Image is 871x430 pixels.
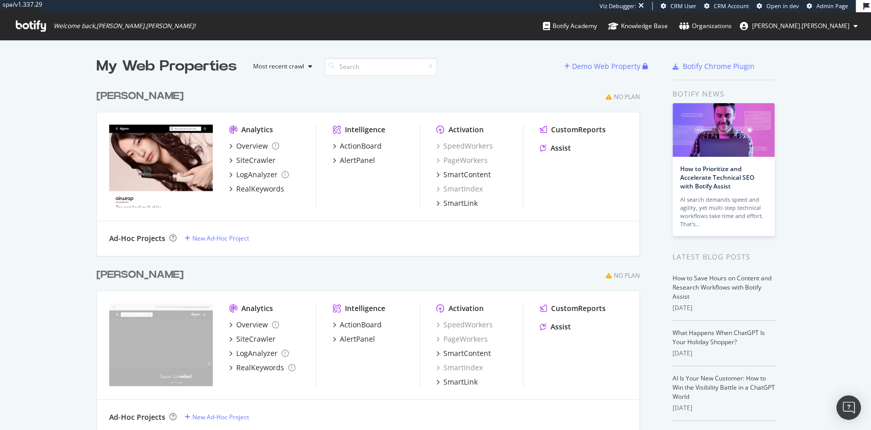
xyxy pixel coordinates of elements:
[543,21,597,31] div: Botify Academy
[551,125,606,135] div: CustomReports
[614,271,640,280] div: No Plan
[229,184,284,194] a: RealKeywords
[551,322,571,332] div: Assist
[443,348,491,359] div: SmartContent
[551,143,571,153] div: Assist
[229,320,279,330] a: Overview
[540,125,606,135] a: CustomReports
[333,155,375,165] a: AlertPanel
[236,141,268,151] div: Overview
[680,164,754,190] a: How to Prioritize and Accelerate Technical SEO with Botify Assist
[540,303,606,314] a: CustomReports
[673,88,775,100] div: Botify news
[192,234,249,243] div: New Ad-Hoc Project
[236,348,278,359] div: LogAnalyzer
[608,12,668,40] a: Knowledge Base
[673,403,775,413] div: [DATE]
[673,303,775,313] div: [DATE]
[333,141,382,151] a: ActionBoard
[96,89,184,104] div: [PERSON_NAME]
[340,141,382,151] div: ActionBoard
[679,12,732,40] a: Organizations
[229,348,289,359] a: LogAnalyzer
[443,170,491,180] div: SmartContent
[436,170,491,180] a: SmartContent
[600,2,636,10] div: Viz Debugger:
[443,198,478,208] div: SmartLink
[236,320,268,330] div: Overview
[752,21,850,30] span: julien.sardin
[96,268,184,282] div: [PERSON_NAME]
[109,303,213,386] img: Dyson.om
[236,334,276,344] div: SiteCrawler
[333,334,375,344] a: AlertPanel
[345,303,385,314] div: Intelligence
[236,170,278,180] div: LogAnalyzer
[109,412,165,422] div: Ad-Hoc Projects
[253,63,304,69] div: Most recent crawl
[661,2,696,10] a: CRM User
[572,61,640,71] div: Demo Web Property
[673,328,765,346] a: What Happens When ChatGPT Is Your Holiday Shopper?
[436,320,493,330] a: SpeedWorkers
[436,363,483,373] div: SmartIndex
[436,348,491,359] a: SmartContent
[245,58,316,75] button: Most recent crawl
[564,58,642,75] button: Demo Web Property
[673,61,755,71] a: Botify Chrome Plugin
[229,141,279,151] a: Overview
[704,2,749,10] a: CRM Account
[673,103,775,157] img: How to Prioritize and Accelerate Technical SEO with Botify Assist
[732,18,866,34] button: [PERSON_NAME].[PERSON_NAME]
[340,334,375,344] div: AlertPanel
[680,196,767,228] div: AI search demands speed and agility, yet multi-step technical workflows take time and effort. Tha...
[340,320,382,330] div: ActionBoard
[551,303,606,314] div: CustomReports
[449,125,484,135] div: Activation
[540,322,571,332] a: Assist
[185,234,249,243] a: New Ad-Hoc Project
[673,374,775,401] a: AI Is Your New Customer: How to Win the Visibility Battle in a ChatGPT World
[540,143,571,153] a: Assist
[229,170,289,180] a: LogAnalyzer
[333,320,382,330] a: ActionBoard
[673,251,775,262] div: Latest Blog Posts
[443,377,478,387] div: SmartLink
[236,184,284,194] div: RealKeywords
[241,303,273,314] div: Analytics
[436,141,493,151] a: SpeedWorkers
[192,413,249,421] div: New Ad-Hoc Project
[543,12,597,40] a: Botify Academy
[54,22,195,30] span: Welcome back, [PERSON_NAME].[PERSON_NAME] !
[436,184,483,194] a: SmartIndex
[236,363,284,373] div: RealKeywords
[807,2,848,10] a: Admin Page
[449,303,484,314] div: Activation
[757,2,799,10] a: Open in dev
[436,155,488,165] div: PageWorkers
[679,21,732,31] div: Organizations
[109,125,213,207] img: dyson.com.sg
[236,155,276,165] div: SiteCrawler
[436,334,488,344] a: PageWorkers
[229,334,276,344] a: SiteCrawler
[241,125,273,135] div: Analytics
[436,377,478,387] a: SmartLink
[683,61,755,71] div: Botify Chrome Plugin
[185,413,249,421] a: New Ad-Hoc Project
[608,21,668,31] div: Knowledge Base
[766,2,799,10] span: Open in dev
[816,2,848,10] span: Admin Page
[96,89,188,104] a: [PERSON_NAME]
[614,92,640,101] div: No Plan
[670,2,696,10] span: CRM User
[109,233,165,244] div: Ad-Hoc Projects
[229,155,276,165] a: SiteCrawler
[673,274,772,301] a: How to Save Hours on Content and Research Workflows with Botify Assist
[345,125,385,135] div: Intelligence
[340,155,375,165] div: AlertPanel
